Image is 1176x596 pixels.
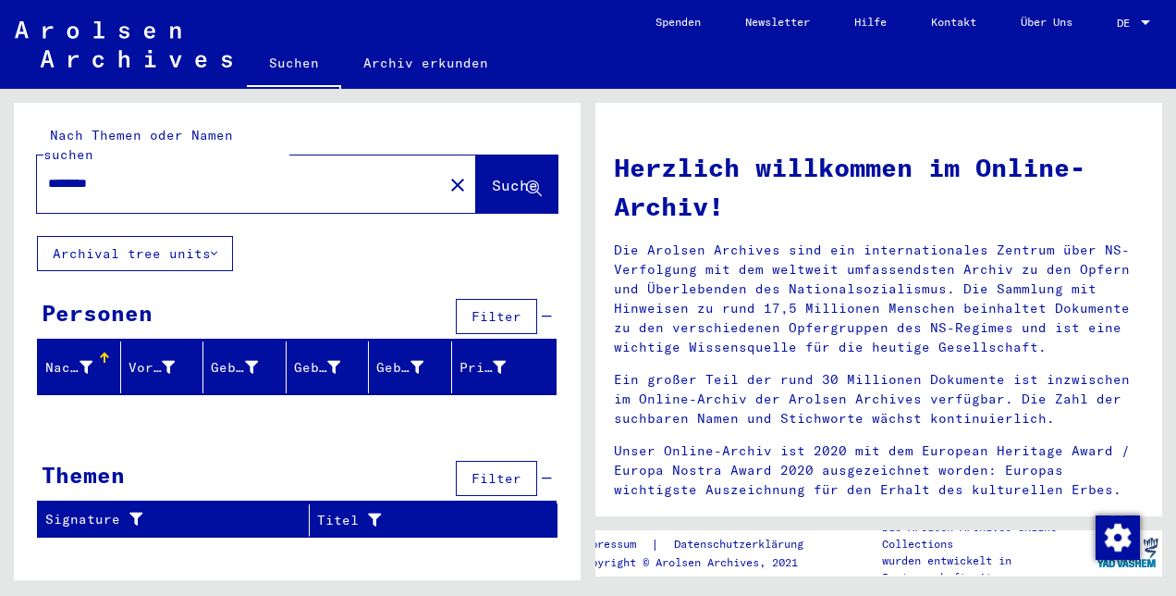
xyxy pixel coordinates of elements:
[287,341,370,393] mat-header-cell: Geburt‏
[659,535,826,554] a: Datenschutzerklärung
[614,441,1144,500] p: Unser Online-Archiv ist 2020 mit dem European Heritage Award / Europa Nostra Award 2020 ausgezeic...
[341,41,510,85] a: Archiv erkunden
[472,308,521,325] span: Filter
[614,241,1144,357] p: Die Arolsen Archives sind ein internationales Zentrum über NS-Verfolgung mit dem weltweit umfasse...
[294,358,341,378] div: Geburt‏
[38,341,121,393] mat-header-cell: Nachname
[1093,529,1162,576] img: yv_logo.png
[459,353,534,382] div: Prisoner #
[1095,515,1139,559] div: Zustimmung ändern
[456,461,537,496] button: Filter
[294,353,369,382] div: Geburt‏
[459,358,507,378] div: Prisoner #
[578,535,826,554] div: |
[45,353,120,382] div: Nachname
[1117,17,1137,30] span: DE
[376,353,451,382] div: Geburtsdatum
[317,505,534,535] div: Titel
[369,341,452,393] mat-header-cell: Geburtsdatum
[37,236,233,271] button: Archival tree units
[578,554,826,571] p: Copyright © Arolsen Archives, 2021
[43,127,233,163] mat-label: Nach Themen oder Namen suchen
[472,470,521,487] span: Filter
[45,358,92,378] div: Nachname
[203,341,287,393] mat-header-cell: Geburtsname
[45,510,286,529] div: Signature
[614,370,1144,428] p: Ein großer Teil der rund 30 Millionen Dokumente ist inzwischen im Online-Archiv der Arolsen Archi...
[476,155,557,213] button: Suche
[45,505,309,535] div: Signature
[882,553,1091,586] p: wurden entwickelt in Partnerschaft mit
[317,511,511,530] div: Titel
[492,176,538,194] span: Suche
[15,21,232,68] img: Arolsen_neg.svg
[121,341,204,393] mat-header-cell: Vorname
[376,358,423,378] div: Geburtsdatum
[42,296,153,329] div: Personen
[129,353,203,382] div: Vorname
[452,341,557,393] mat-header-cell: Prisoner #
[456,299,537,334] button: Filter
[447,174,469,196] mat-icon: close
[1096,515,1140,560] img: Zustimmung ändern
[882,519,1091,553] p: Die Arolsen Archives Online-Collections
[129,358,176,378] div: Vorname
[614,148,1144,226] h1: Herzlich willkommen im Online-Archiv!
[439,166,476,203] button: Clear
[247,41,341,89] a: Suchen
[211,358,258,378] div: Geburtsname
[578,535,651,554] a: Impressum
[211,353,286,382] div: Geburtsname
[42,458,125,491] div: Themen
